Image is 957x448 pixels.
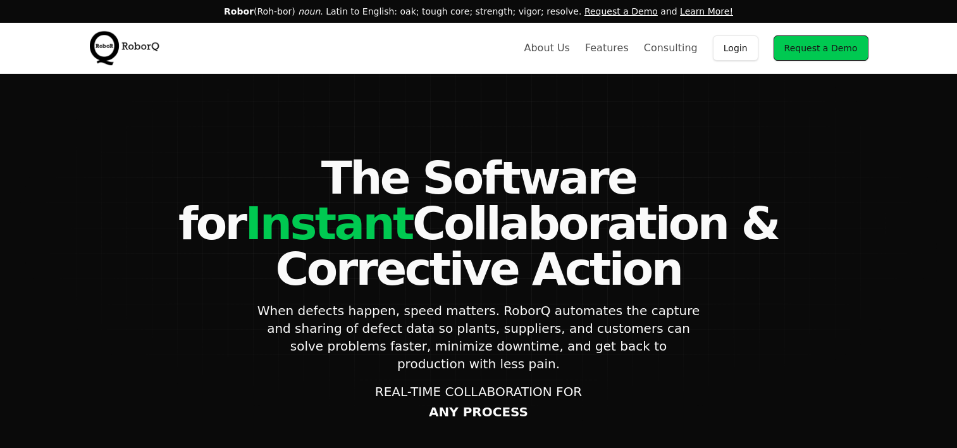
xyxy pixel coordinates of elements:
[774,35,868,61] a: Request a Demo
[585,40,629,56] a: Features
[15,5,942,18] p: (Roh-bor) . Latin to English: oak; tough core; strength; vigor; resolve. and
[644,40,698,56] a: Consulting
[89,155,868,292] h1: The Software for Collaboration & Corrective Action
[375,383,583,401] span: REAL-TIME COLLABORATION FOR
[680,6,733,16] a: Learn More!
[584,6,658,16] a: Request a Demo
[245,197,412,250] span: Instant
[713,35,758,61] a: Login
[298,6,320,16] em: noun
[257,302,700,373] p: When defects happen, speed matters. RoborQ automates the capture and sharing of defect data so pl...
[429,404,528,420] span: ANY PROCESS
[224,6,254,16] span: Robor
[89,29,165,67] img: RoborQ Inc. Logo
[524,40,569,56] a: About Us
